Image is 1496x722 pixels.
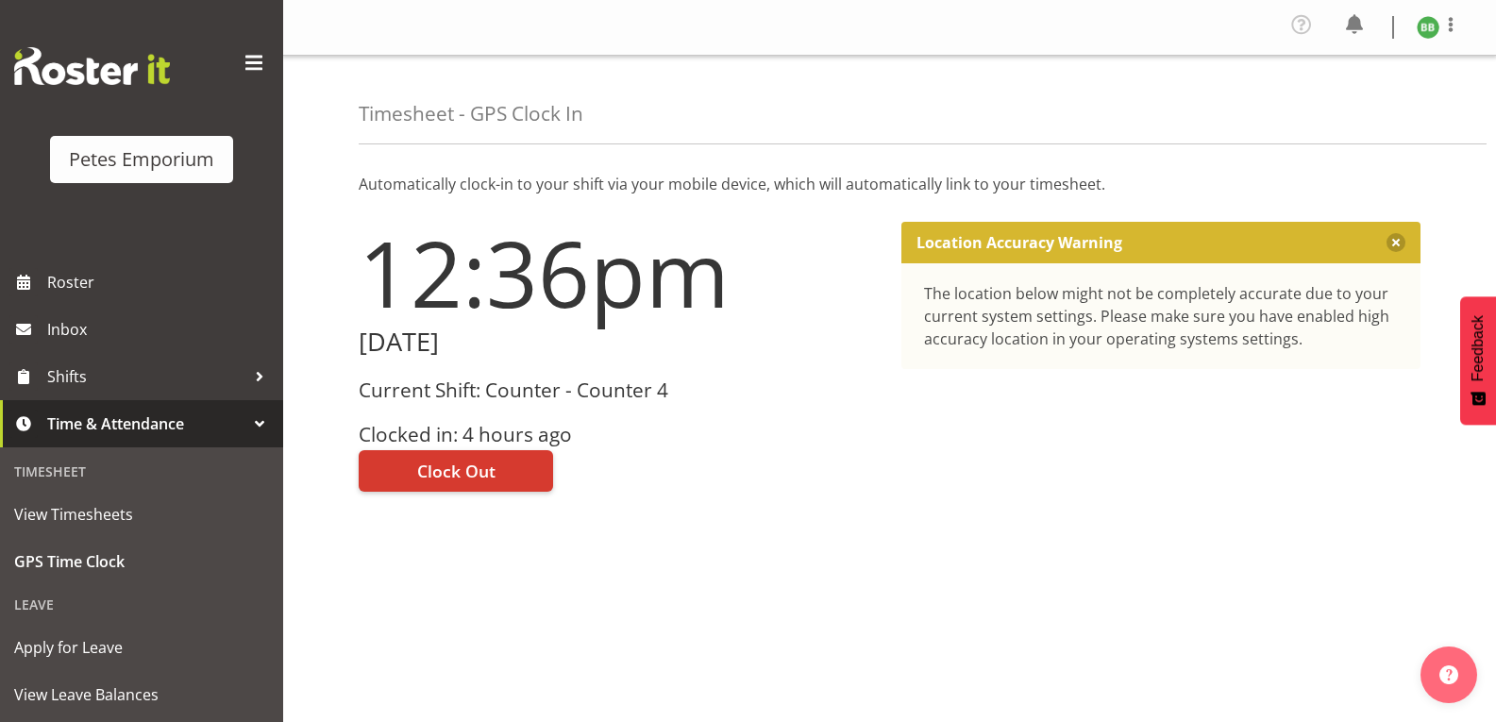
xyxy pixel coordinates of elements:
[359,103,583,125] h4: Timesheet - GPS Clock In
[359,222,879,324] h1: 12:36pm
[14,547,269,576] span: GPS Time Clock
[5,491,278,538] a: View Timesheets
[5,624,278,671] a: Apply for Leave
[5,585,278,624] div: Leave
[14,680,269,709] span: View Leave Balances
[1460,296,1496,425] button: Feedback - Show survey
[14,47,170,85] img: Rosterit website logo
[359,173,1420,195] p: Automatically clock-in to your shift via your mobile device, which will automatically link to you...
[69,145,214,174] div: Petes Emporium
[5,671,278,718] a: View Leave Balances
[14,633,269,662] span: Apply for Leave
[47,315,274,344] span: Inbox
[916,233,1122,252] p: Location Accuracy Warning
[5,538,278,585] a: GPS Time Clock
[5,452,278,491] div: Timesheet
[1470,315,1487,381] span: Feedback
[1387,233,1405,252] button: Close message
[14,500,269,529] span: View Timesheets
[359,327,879,357] h2: [DATE]
[359,424,879,445] h3: Clocked in: 4 hours ago
[417,459,496,483] span: Clock Out
[47,362,245,391] span: Shifts
[47,268,274,296] span: Roster
[47,410,245,438] span: Time & Attendance
[1417,16,1439,39] img: beena-bist9974.jpg
[359,379,879,401] h3: Current Shift: Counter - Counter 4
[924,282,1399,350] div: The location below might not be completely accurate due to your current system settings. Please m...
[359,450,553,492] button: Clock Out
[1439,665,1458,684] img: help-xxl-2.png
